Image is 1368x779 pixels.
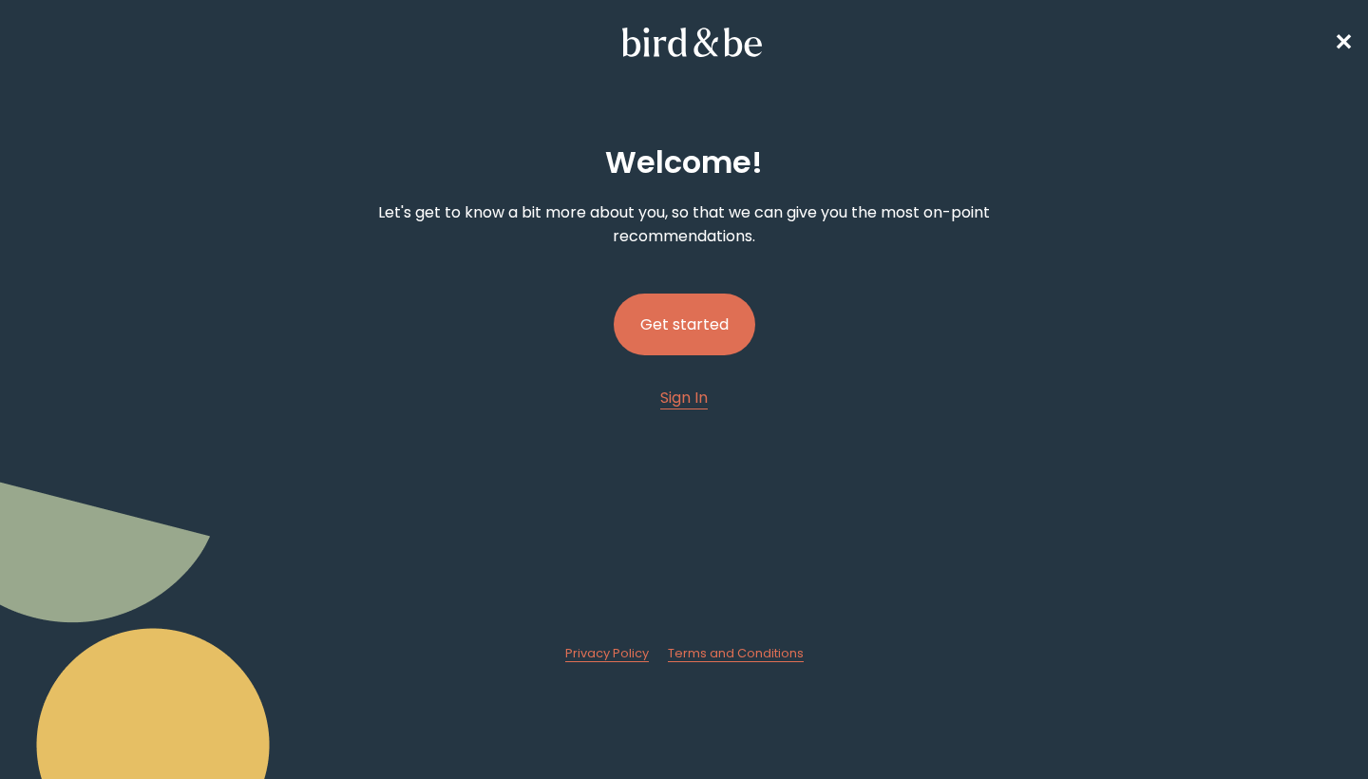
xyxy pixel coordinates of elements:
p: Let's get to know a bit more about you, so that we can give you the most on-point recommendations. [357,200,1011,248]
span: ✕ [1334,27,1353,58]
a: ✕ [1334,26,1353,59]
button: Get started [614,294,755,355]
a: Privacy Policy [565,645,649,662]
a: Get started [614,263,755,386]
span: Sign In [660,387,708,408]
h2: Welcome ! [605,140,763,185]
span: Terms and Conditions [668,645,804,661]
span: Privacy Policy [565,645,649,661]
a: Sign In [660,386,708,409]
a: Terms and Conditions [668,645,804,662]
